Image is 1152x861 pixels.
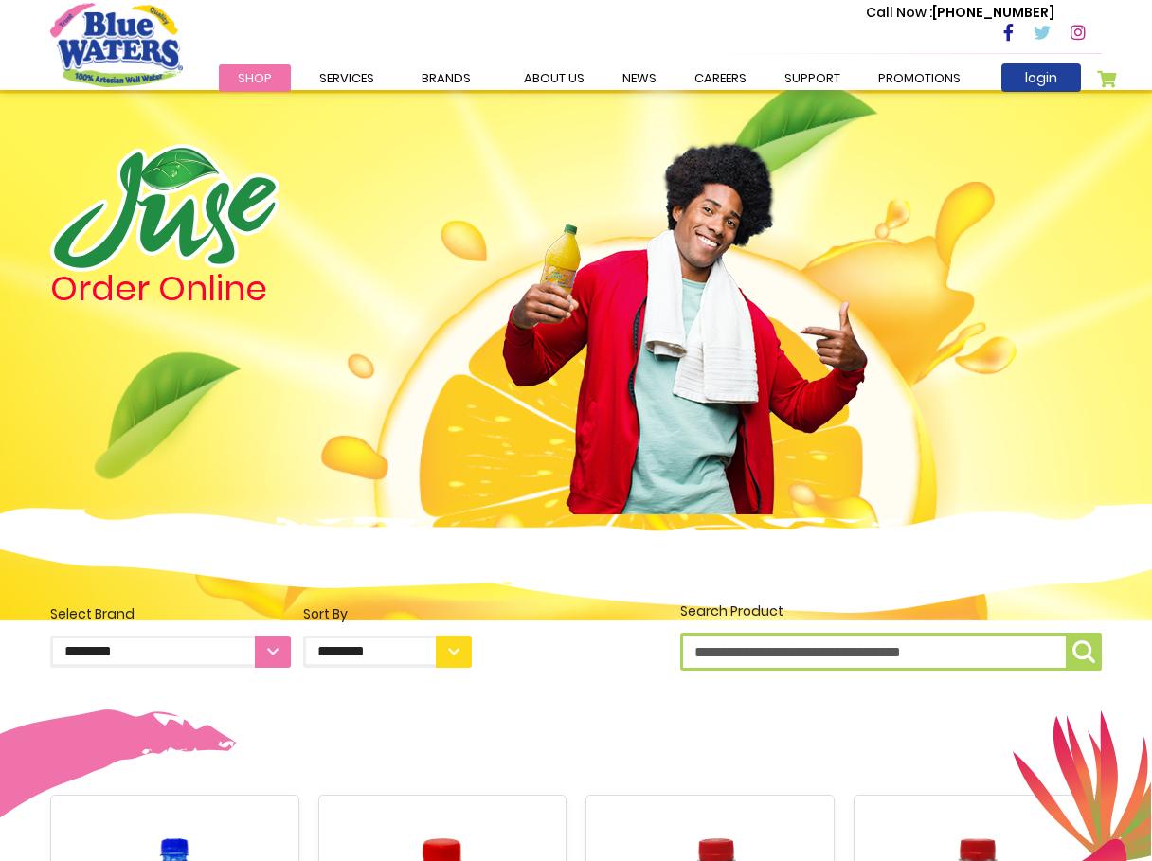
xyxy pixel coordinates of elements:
[1072,640,1095,663] img: search-icon.png
[219,64,291,92] a: Shop
[50,636,291,668] select: Select Brand
[303,604,472,624] div: Sort By
[50,272,472,306] h4: Order Online
[422,69,471,87] span: Brands
[866,3,1054,23] p: [PHONE_NUMBER]
[303,636,472,668] select: Sort By
[1066,633,1102,671] button: Search Product
[1001,63,1081,92] a: login
[765,64,859,92] a: support
[403,64,490,92] a: Brands
[319,69,374,87] span: Services
[680,601,1102,671] label: Search Product
[680,633,1102,671] input: Search Product
[238,69,272,87] span: Shop
[603,64,675,92] a: News
[50,144,279,272] img: logo
[505,64,603,92] a: about us
[859,64,980,92] a: Promotions
[50,604,291,668] label: Select Brand
[50,3,183,86] a: store logo
[500,109,870,514] img: man.png
[866,3,932,22] span: Call Now :
[675,64,765,92] a: careers
[300,64,393,92] a: Services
